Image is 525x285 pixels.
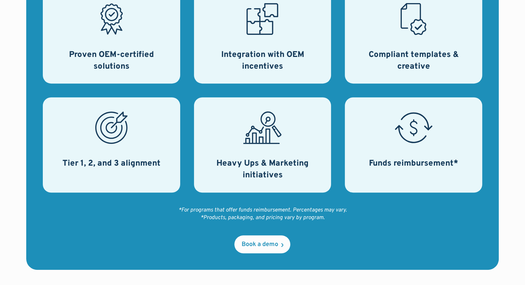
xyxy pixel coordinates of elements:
[62,158,161,170] h3: Tier 1, 2, and 3 alignment
[178,206,347,222] div: *For programs that offer funds reimbursement. Percentages may vary. *Products, packaging, and pri...
[202,158,323,181] h3: Heavy Ups & Marketing initiatives
[369,158,458,170] h3: Funds reimbursement*
[234,235,290,253] a: Book a demo
[202,49,323,72] h3: Integration with OEM incentives
[51,49,172,72] h3: Proven OEM-certified solutions
[353,49,474,72] h3: Compliant templates & creative
[241,242,278,248] div: Book a demo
